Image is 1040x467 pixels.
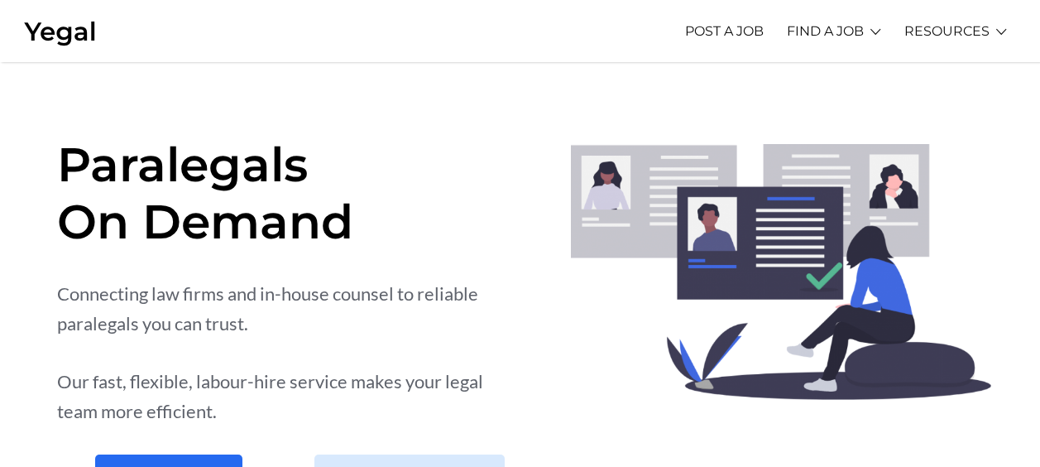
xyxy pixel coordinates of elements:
div: Our fast, flexible, labour-hire service makes your legal team more efficient. [57,367,521,426]
a: RESOURCES [904,8,990,54]
h1: Paralegals On Demand [57,136,521,250]
a: POST A JOB [685,8,764,54]
a: FIND A JOB [787,8,864,54]
div: Connecting law firms and in-house counsel to reliable paralegals you can trust. [57,279,521,339]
